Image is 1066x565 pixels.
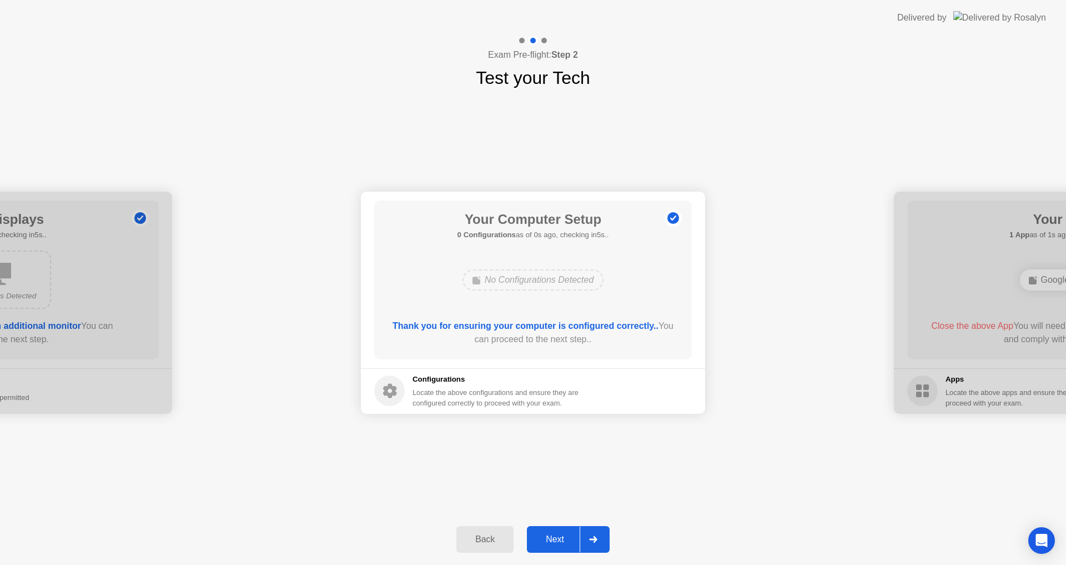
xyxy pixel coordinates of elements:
b: Thank you for ensuring your computer is configured correctly.. [393,321,658,331]
h5: as of 0s ago, checking in5s.. [457,229,609,241]
h5: Configurations [413,374,581,385]
button: Next [527,526,610,553]
div: Back [460,534,510,544]
div: You can proceed to the next step.. [390,319,676,346]
div: Open Intercom Messenger [1028,527,1055,554]
h1: Your Computer Setup [457,209,609,229]
h1: Test your Tech [476,64,590,91]
h4: Exam Pre-flight: [488,48,578,62]
div: No Configurations Detected [462,269,604,291]
img: Delivered by Rosalyn [953,11,1046,24]
button: Back [456,526,514,553]
b: Step 2 [551,50,578,59]
div: Locate the above configurations and ensure they are configured correctly to proceed with your exam. [413,387,581,408]
div: Delivered by [897,11,947,24]
div: Next [530,534,580,544]
b: 0 Configurations [457,231,516,239]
